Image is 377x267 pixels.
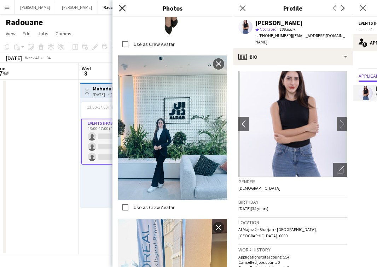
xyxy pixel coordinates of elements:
[238,178,347,185] h3: Gender
[82,65,91,72] span: Wed
[20,29,34,38] a: Edit
[38,30,48,37] span: Jobs
[81,102,161,165] app-job-card: 13:00-17:00 (4h)0/31 RoleEvents (Hostess)1A0/313:00-17:00 (4h)
[255,33,345,44] span: | [EMAIL_ADDRESS][DOMAIN_NAME]
[255,20,303,26] div: [PERSON_NAME]
[233,4,353,13] h3: Profile
[93,85,123,92] h3: Mubadala
[333,163,347,177] div: Open photos pop-in
[238,247,347,253] h3: Work history
[238,185,280,191] span: [DEMOGRAPHIC_DATA]
[35,29,51,38] a: Jobs
[53,29,74,38] a: Comms
[6,54,22,61] div: [DATE]
[56,0,98,14] button: [PERSON_NAME]
[81,119,161,165] app-card-role: Events (Hostess)1A0/313:00-17:00 (4h)
[23,55,41,60] span: Week 41
[238,199,347,205] h3: Birthday
[238,71,347,177] img: Crew avatar or photo
[44,55,51,60] div: +04
[93,92,123,97] div: [DATE] → [DATE]
[238,260,347,265] p: Cancelled jobs count: 0
[23,30,31,37] span: Edit
[132,41,175,47] label: Use as Crew Avatar
[238,254,347,260] p: Applications total count: 554
[132,204,175,210] label: Use as Crew Avatar
[233,48,353,65] div: Bio
[238,206,268,211] span: [DATE] (34 years)
[81,69,91,77] span: 8
[6,30,16,37] span: View
[112,4,233,13] h3: Photos
[98,0,129,14] button: Radouane
[3,29,18,38] a: View
[87,105,116,110] span: 13:00-17:00 (4h)
[238,227,317,238] span: Al Majaz 2 - Sharjah - [GEOGRAPHIC_DATA], [GEOGRAPHIC_DATA], 0000
[278,26,296,32] span: 130.6km
[238,219,347,226] h3: Location
[118,55,227,201] img: Crew photo 1041990
[56,30,71,37] span: Comms
[14,0,56,14] button: [PERSON_NAME]
[260,26,277,32] span: Not rated
[6,17,43,28] h1: Radouane
[255,33,292,38] span: t. [PHONE_NUMBER]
